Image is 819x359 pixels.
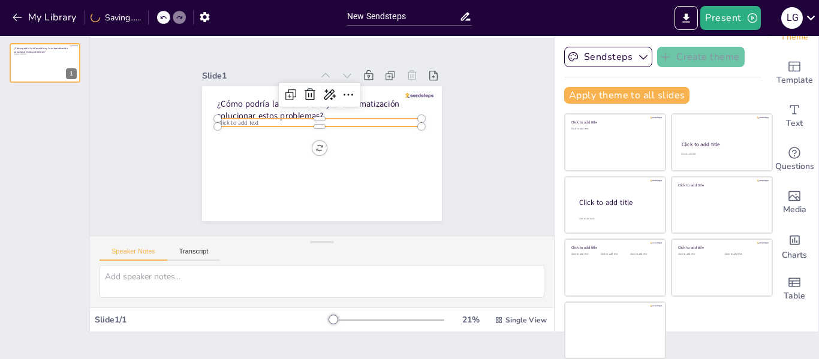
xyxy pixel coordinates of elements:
div: Add images, graphics, shapes or video [770,181,818,224]
span: Text [786,117,803,130]
span: Charts [782,249,807,262]
button: Export to PowerPoint [675,6,698,30]
span: Table [784,289,805,303]
div: Add charts and graphs [770,224,818,267]
div: Get real-time input from your audience [770,138,818,181]
div: 21 % [456,314,485,325]
span: Template [776,74,813,87]
span: Theme [781,31,808,44]
div: Add text boxes [770,95,818,138]
div: Click to add title [571,120,657,125]
button: Apply theme to all slides [564,87,689,104]
span: Click to add text [218,119,258,126]
div: Click to add text [571,253,598,256]
div: 1 [10,43,80,83]
button: Create theme [657,47,745,67]
div: Saving...... [91,12,141,23]
div: 1 [66,68,77,79]
button: Speaker Notes [100,248,167,261]
span: Questions [775,160,814,173]
button: My Library [9,8,82,27]
div: Add a table [770,267,818,310]
span: Media [783,203,806,216]
button: L G [781,6,803,30]
p: ¿Cómo podría la informática y la automatización solucionar estos problemas? [14,47,74,54]
span: Single View [505,315,547,325]
span: Click to add text [14,53,26,55]
div: Click to add text [630,253,657,256]
button: Present [700,6,760,30]
div: Click to add title [678,245,764,250]
div: Click to add text [601,253,628,256]
div: Slide 1 [202,70,312,82]
div: Click to add text [571,128,657,131]
div: L G [781,7,803,29]
p: ¿Cómo podría la informática y la automatización solucionar estos problemas? [217,98,421,122]
input: Insert title [347,8,459,25]
div: Click to add text [678,253,716,256]
div: Add ready made slides [770,52,818,95]
div: Click to add text [725,253,763,256]
div: Click to add title [682,141,761,148]
button: Transcript [167,248,221,261]
div: Slide 1 / 1 [95,314,329,325]
div: Click to add body [579,218,655,221]
div: Click to add title [678,182,764,187]
div: Click to add text [681,153,761,156]
button: Sendsteps [564,47,652,67]
div: Click to add title [579,198,656,208]
div: Click to add title [571,245,657,250]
